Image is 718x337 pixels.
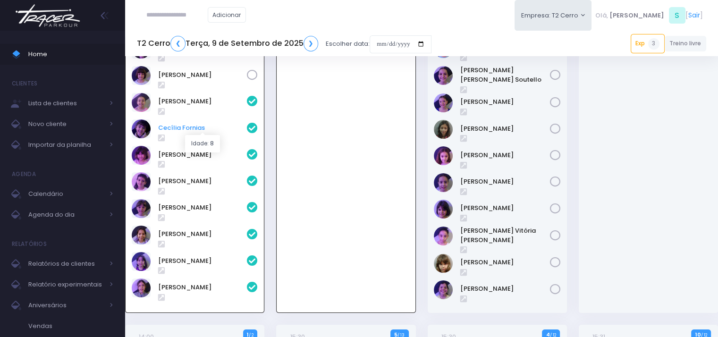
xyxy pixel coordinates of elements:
[688,10,700,20] a: Sair
[460,258,550,267] a: [PERSON_NAME]
[28,209,104,221] span: Agenda do dia
[460,151,550,160] a: [PERSON_NAME]
[460,66,550,84] a: [PERSON_NAME] [PERSON_NAME] Soutello
[158,203,247,212] a: [PERSON_NAME]
[132,66,151,85] img: Mariana Abramo
[158,97,247,106] a: [PERSON_NAME]
[137,36,318,51] h5: T2 Cerro Terça, 9 de Setembro de 2025
[460,284,550,294] a: [PERSON_NAME]
[434,66,453,85] img: Ana Helena Soutello
[185,135,220,152] div: Idade: 8
[158,123,247,133] a: Cecília Fornias
[434,227,453,245] img: Maria Vitória Silva Moura
[132,172,151,191] img: Clara Guimaraes Kron
[434,120,453,139] img: Julia de Campos Munhoz
[609,11,664,20] span: [PERSON_NAME]
[28,188,104,200] span: Calendário
[665,36,707,51] a: Treino livre
[132,93,151,112] img: Beatriz Cogo
[12,165,36,184] h4: Agenda
[132,199,151,218] img: Maria Clara Frateschi
[460,226,550,244] a: [PERSON_NAME] Vitória [PERSON_NAME]
[28,278,104,291] span: Relatório experimentais
[28,97,104,110] span: Lista de clientes
[434,200,453,219] img: Malu Bernardes
[669,7,685,24] span: S
[158,256,247,266] a: [PERSON_NAME]
[28,48,113,60] span: Home
[132,146,151,165] img: Chiara Real Oshima Hirata
[158,70,247,80] a: [PERSON_NAME]
[158,150,247,160] a: [PERSON_NAME]
[132,278,151,297] img: Olivia Chiesa
[460,203,550,213] a: [PERSON_NAME]
[28,118,104,130] span: Novo cliente
[434,146,453,165] img: Luisa Tomchinsky Montezano
[591,5,706,26] div: [ ]
[158,283,247,292] a: [PERSON_NAME]
[28,139,104,151] span: Importar da planilha
[460,177,550,186] a: [PERSON_NAME]
[434,254,453,273] img: Nina Carletto Barbosa
[631,34,665,53] a: Exp3
[158,177,247,186] a: [PERSON_NAME]
[137,33,431,55] div: Escolher data:
[434,280,453,299] img: Sofia John
[595,11,608,20] span: Olá,
[648,38,659,50] span: 3
[28,299,104,312] span: Aniversários
[132,226,151,244] img: Marina Árju Aragão Abreu
[28,320,113,332] span: Vendas
[170,36,186,51] a: ❮
[28,258,104,270] span: Relatórios de clientes
[208,7,246,23] a: Adicionar
[158,229,247,239] a: [PERSON_NAME]
[434,173,453,192] img: Luzia Rolfini Fernandes
[132,252,151,271] img: Nina Elias
[304,36,319,51] a: ❯
[434,93,453,112] img: Jasmim rocha
[460,97,550,107] a: [PERSON_NAME]
[12,235,47,253] h4: Relatórios
[132,119,151,138] img: Cecília Fornias Gomes
[460,124,550,134] a: [PERSON_NAME]
[12,74,37,93] h4: Clientes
